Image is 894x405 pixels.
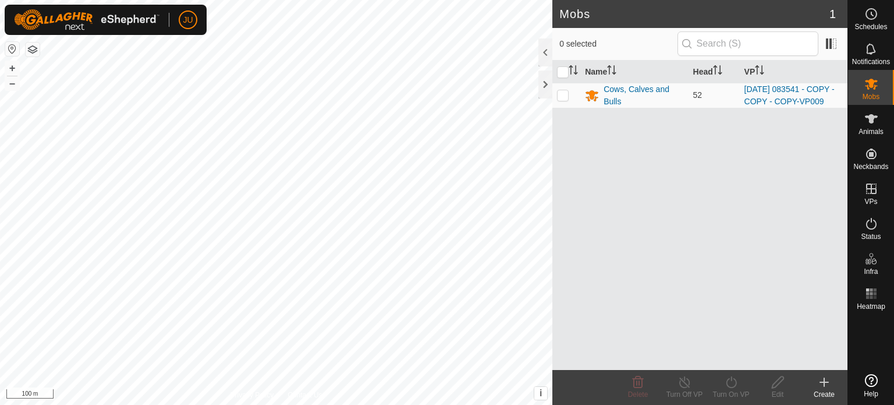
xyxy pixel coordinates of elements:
a: Privacy Policy [230,390,274,400]
span: Schedules [854,23,887,30]
h2: Mobs [559,7,829,21]
div: Edit [754,389,801,400]
button: + [5,61,19,75]
span: Delete [628,390,648,399]
span: Neckbands [853,163,888,170]
th: Head [689,61,740,83]
div: Create [801,389,847,400]
p-sorticon: Activate to sort [607,67,616,76]
span: Notifications [852,58,890,65]
div: Cows, Calves and Bulls [604,83,683,108]
a: [DATE] 083541 - COPY - COPY - COPY-VP009 [744,84,835,106]
span: JU [183,14,193,26]
button: Reset Map [5,42,19,56]
th: Name [580,61,688,83]
div: Turn Off VP [661,389,708,400]
div: Turn On VP [708,389,754,400]
span: Infra [864,268,878,275]
th: VP [740,61,847,83]
a: Contact Us [288,390,322,400]
input: Search (S) [677,31,818,56]
span: Heatmap [857,303,885,310]
button: Map Layers [26,43,40,57]
span: VPs [864,198,877,205]
span: Status [861,233,881,240]
p-sorticon: Activate to sort [569,67,578,76]
span: 52 [693,90,703,100]
button: i [534,387,547,400]
p-sorticon: Activate to sort [755,67,764,76]
button: – [5,76,19,90]
span: Animals [858,128,884,135]
p-sorticon: Activate to sort [713,67,722,76]
span: Help [864,390,878,397]
span: i [540,388,542,398]
img: Gallagher Logo [14,9,159,30]
span: 1 [829,5,836,23]
a: Help [848,369,894,402]
span: Mobs [863,93,879,100]
span: 0 selected [559,38,677,50]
